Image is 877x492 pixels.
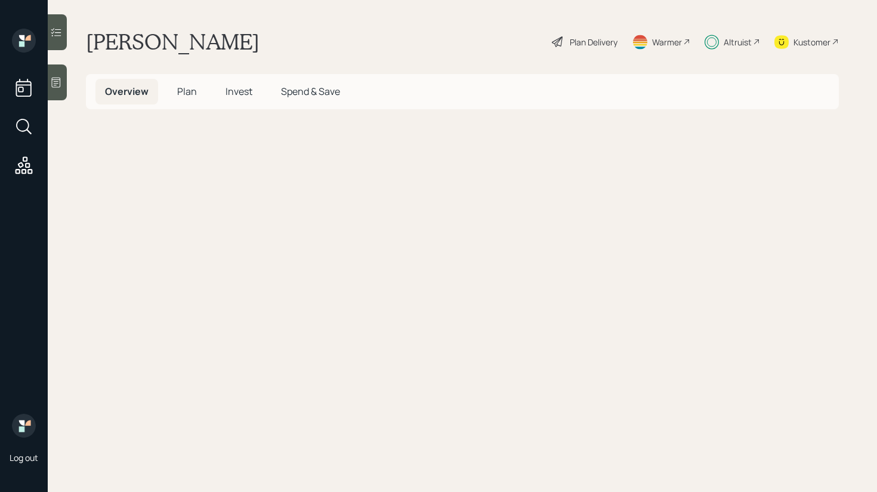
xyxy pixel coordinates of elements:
h1: [PERSON_NAME] [86,29,260,55]
span: Plan [177,85,197,98]
div: Plan Delivery [570,36,617,48]
div: Warmer [652,36,682,48]
div: Altruist [724,36,752,48]
span: Spend & Save [281,85,340,98]
span: Overview [105,85,149,98]
img: retirable_logo.png [12,414,36,438]
div: Kustomer [793,36,830,48]
div: Log out [10,452,38,463]
span: Invest [226,85,252,98]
